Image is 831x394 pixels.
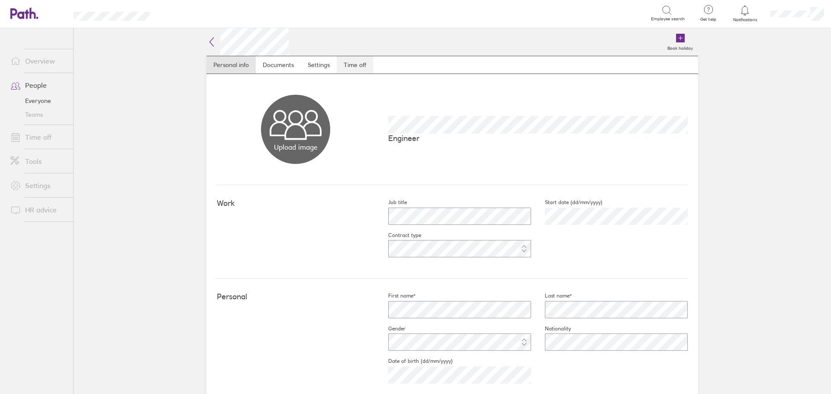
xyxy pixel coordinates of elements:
label: Date of birth (dd/mm/yyyy) [374,358,453,365]
a: Teams [3,108,73,122]
a: Overview [3,52,73,70]
a: Time off [337,56,373,74]
span: Notifications [731,17,759,22]
div: Search [173,9,195,17]
span: Employee search [651,16,685,22]
label: Job title [374,199,407,206]
label: Last name* [531,292,572,299]
a: Notifications [731,4,759,22]
a: Personal info [206,56,256,74]
a: Settings [301,56,337,74]
label: Book holiday [662,43,698,51]
a: Settings [3,177,73,194]
a: Everyone [3,94,73,108]
span: Get help [694,17,722,22]
p: Engineer [388,134,688,143]
a: People [3,77,73,94]
label: Nationality [531,325,571,332]
a: HR advice [3,201,73,218]
h4: Work [217,199,374,208]
a: Book holiday [662,28,698,56]
label: Contract type [374,232,421,239]
h4: Personal [217,292,374,301]
label: Gender [374,325,406,332]
label: First name* [374,292,415,299]
a: Time off [3,128,73,146]
a: Tools [3,153,73,170]
label: Start date (dd/mm/yyyy) [531,199,602,206]
a: Documents [256,56,301,74]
